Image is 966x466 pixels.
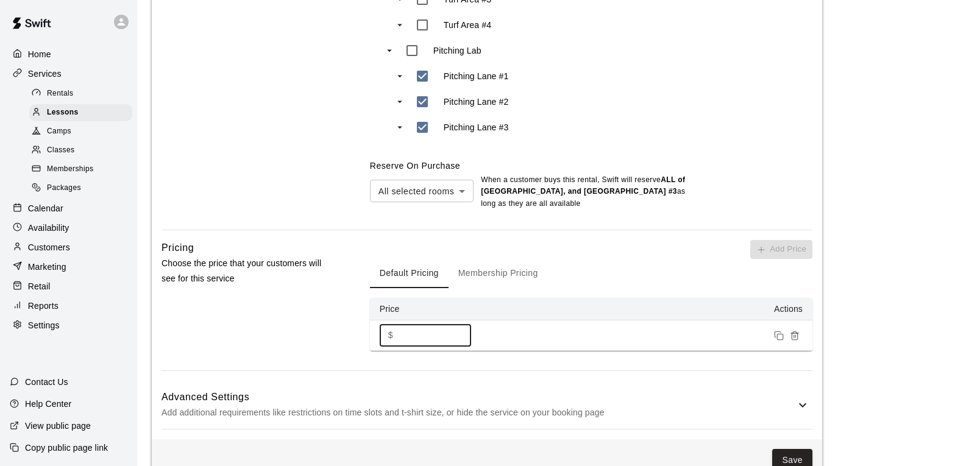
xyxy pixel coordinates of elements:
p: Pitching Lane #2 [444,96,509,108]
div: All selected rooms [370,180,474,202]
div: Lessons [29,104,132,121]
p: Retail [28,280,51,292]
div: Camps [29,123,132,140]
button: Duplicate price [771,328,787,344]
p: Pitching Lane #3 [444,121,509,133]
p: Add additional requirements like restrictions on time slots and t-shirt size, or hide the service... [162,405,795,420]
div: Rentals [29,85,132,102]
a: Customers [10,238,127,256]
button: Membership Pricing [449,259,548,288]
p: Home [28,48,51,60]
a: Calendar [10,199,127,217]
a: Classes [29,141,137,160]
a: Lessons [29,103,137,122]
button: Remove price [787,328,803,344]
p: When a customer buys this rental , Swift will reserve as long as they are all available [481,174,694,211]
span: Classes [47,144,74,157]
a: Services [10,65,127,83]
a: Packages [29,179,137,198]
h6: Pricing [162,240,194,256]
a: Marketing [10,258,127,276]
button: Default Pricing [370,259,449,288]
div: Advanced SettingsAdd additional requirements like restrictions on time slots and t-shirt size, or... [162,381,812,429]
span: Memberships [47,163,93,175]
a: Retail [10,277,127,295]
a: Memberships [29,160,137,179]
p: Settings [28,319,60,331]
p: Pitching Lane #1 [444,70,509,82]
th: Price [370,298,492,320]
p: Turf Area #4 [444,19,491,31]
span: Lessons [47,107,79,119]
span: Camps [47,125,71,138]
p: Pitching Lab [433,44,481,57]
p: Marketing [28,261,66,273]
p: Availability [28,222,69,234]
a: Home [10,45,127,63]
div: Classes [29,142,132,159]
p: Help Center [25,398,71,410]
div: Packages [29,180,132,197]
p: $ [388,329,393,342]
h6: Advanced Settings [162,389,795,405]
span: Packages [47,182,81,194]
p: Customers [28,241,70,253]
p: View public page [25,420,91,432]
a: Camps [29,122,137,141]
label: Reserve On Purchase [370,161,460,171]
a: Settings [10,316,127,334]
p: Reports [28,300,59,312]
p: Calendar [28,202,63,214]
th: Actions [492,298,812,320]
a: Reports [10,297,127,315]
p: Contact Us [25,376,68,388]
p: Choose the price that your customers will see for this service [162,256,331,286]
span: Rentals [47,88,74,100]
a: Availability [10,219,127,237]
a: Rentals [29,84,137,103]
p: Services [28,68,62,80]
div: Memberships [29,161,132,178]
p: Copy public page link [25,442,108,454]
